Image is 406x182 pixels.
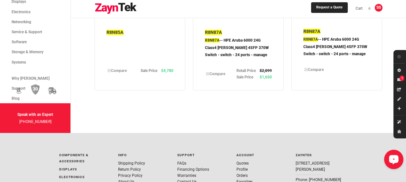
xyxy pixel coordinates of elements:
a: Displays [59,167,77,171]
a: Financing Options [177,167,209,172]
span: Networking [12,20,31,24]
a: Shipping Policy [118,161,145,166]
span: R8N87A [303,29,320,34]
span: Storage & Memory [12,50,43,54]
span: Systems [12,60,26,64]
td: Retail Price [236,68,260,74]
a: Orders [236,173,248,178]
p: -- HPE Aruba 6000 24G Class4 [PERSON_NAME] 4SFP 370W Switch - switch - 24 ports - manage [205,37,272,64]
a: R8N85A [106,28,173,64]
span: R8N85A [106,30,124,35]
a: 1 [393,75,405,85]
td: $1,650 [260,74,272,80]
a: Warranties [177,173,196,178]
a: Request a Quote [311,2,348,13]
img: 30 Day Return Policy [31,84,40,95]
a: Phone: [PHONE_NUMBER] [296,177,341,182]
a: FAQs [177,161,186,166]
p: ZaynTek [296,152,347,158]
td: $2,099 [260,68,272,74]
td: $4,780 [161,68,173,74]
iframe: LiveChat chat widget [379,147,406,174]
span: R8N87A [205,30,222,35]
span: R8N87A [205,38,219,43]
span: Compare [111,68,127,73]
span: Electronics [12,9,31,14]
a: R8N87AR8N87A-- HPE Aruba 6000 24G Class4 [PERSON_NAME] 4SFP 370W Switch - switch - 24 ports - manage [205,28,272,64]
span: R8N87A [303,37,318,42]
a: Cart [352,2,366,15]
span: Service & Support [12,30,42,34]
a: Components & Accessories [59,153,88,163]
p: Account [236,152,288,158]
p: Info [118,152,170,158]
span: SS [376,5,381,11]
a: Quotes [236,161,249,166]
img: logo [95,3,137,14]
a: Return Policy [118,167,141,172]
p: -- HPE Aruba 6000 24G Class4 [PERSON_NAME] 4SFP 370W Switch - switch - 24 ports - manage [303,36,370,63]
td: Sale Price [236,74,260,80]
span: Compare [209,72,226,76]
a: Privacy Policy [118,173,143,178]
span: Software [12,40,27,44]
span: Cart [355,6,363,11]
td: Sale Price [141,68,161,74]
a: Electronics [59,175,85,179]
span: Compare [308,67,324,72]
a: Profile [236,167,248,172]
a: R8N87AR8N87A-- HPE Aruba 6000 24G Class4 [PERSON_NAME] 4SFP 370W Switch - switch - 24 ports - manage [303,27,370,63]
span: 1 [400,76,404,81]
a: [PHONE_NUMBER] [19,119,51,124]
span: Why [PERSON_NAME] [12,76,50,81]
p: Support [177,152,229,158]
strong: Speak with an Expert [17,112,53,116]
